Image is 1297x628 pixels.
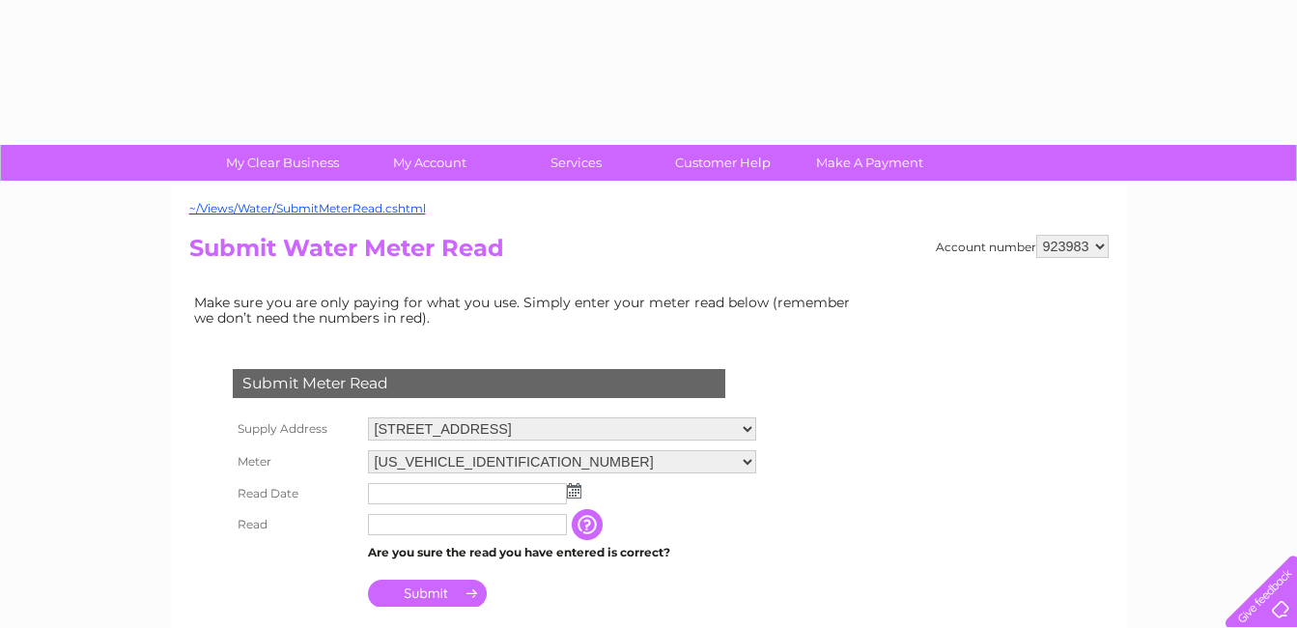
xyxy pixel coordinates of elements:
a: Customer Help [643,145,803,181]
td: Make sure you are only paying for what you use. Simply enter your meter read below (remember we d... [189,290,865,330]
a: My Clear Business [203,145,362,181]
th: Meter [228,445,363,478]
th: Supply Address [228,413,363,445]
a: Make A Payment [790,145,949,181]
div: Submit Meter Read [233,369,725,398]
th: Read [228,509,363,540]
a: Services [496,145,656,181]
h2: Submit Water Meter Read [189,235,1109,271]
a: My Account [350,145,509,181]
div: Account number [936,235,1109,258]
img: ... [567,483,581,499]
a: ~/Views/Water/SubmitMeterRead.cshtml [189,201,426,215]
th: Read Date [228,478,363,509]
input: Information [572,509,606,540]
input: Submit [368,580,487,607]
td: Are you sure the read you have entered is correct? [363,540,761,565]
